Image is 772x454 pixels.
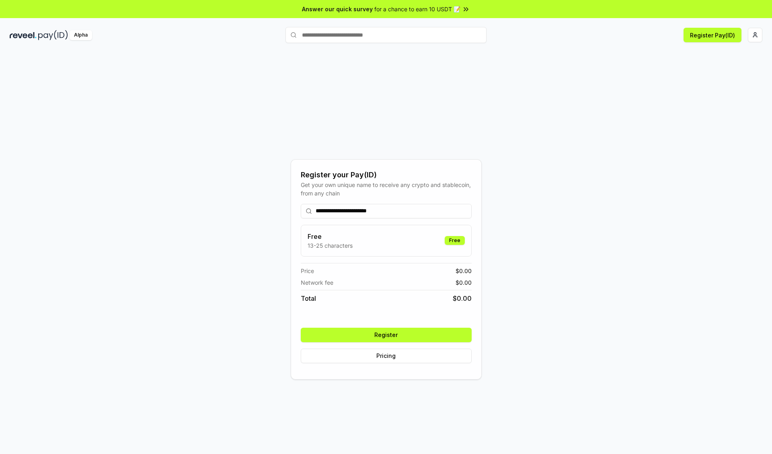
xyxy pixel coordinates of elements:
[453,294,472,303] span: $ 0.00
[302,5,373,13] span: Answer our quick survey
[38,30,68,40] img: pay_id
[456,267,472,275] span: $ 0.00
[445,236,465,245] div: Free
[70,30,92,40] div: Alpha
[456,278,472,287] span: $ 0.00
[301,169,472,181] div: Register your Pay(ID)
[308,241,353,250] p: 13-25 characters
[301,294,316,303] span: Total
[301,181,472,197] div: Get your own unique name to receive any crypto and stablecoin, from any chain
[301,349,472,363] button: Pricing
[374,5,460,13] span: for a chance to earn 10 USDT 📝
[301,328,472,342] button: Register
[10,30,37,40] img: reveel_dark
[301,267,314,275] span: Price
[684,28,741,42] button: Register Pay(ID)
[308,232,353,241] h3: Free
[301,278,333,287] span: Network fee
